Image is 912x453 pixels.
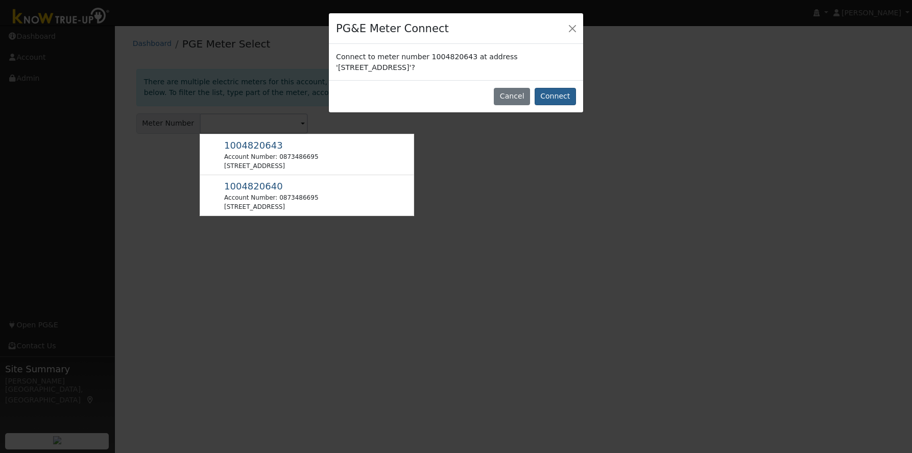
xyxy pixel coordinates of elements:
button: Close [565,21,580,35]
div: Connect to meter number 1004820643 at address '[STREET_ADDRESS]'? [329,44,583,80]
span: 1004820640 [224,181,283,192]
span: Usage Point: 0588820416 [224,142,283,150]
button: Connect [535,88,576,105]
span: Usage Point: 9443920743 [224,183,283,191]
h4: PG&E Meter Connect [336,20,449,37]
div: Account Number: 0873486695 [224,193,318,202]
button: Cancel [494,88,530,105]
div: [STREET_ADDRESS] [224,161,318,171]
div: [STREET_ADDRESS] [224,202,318,211]
div: Account Number: 0873486695 [224,152,318,161]
span: 1004820643 [224,140,283,151]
